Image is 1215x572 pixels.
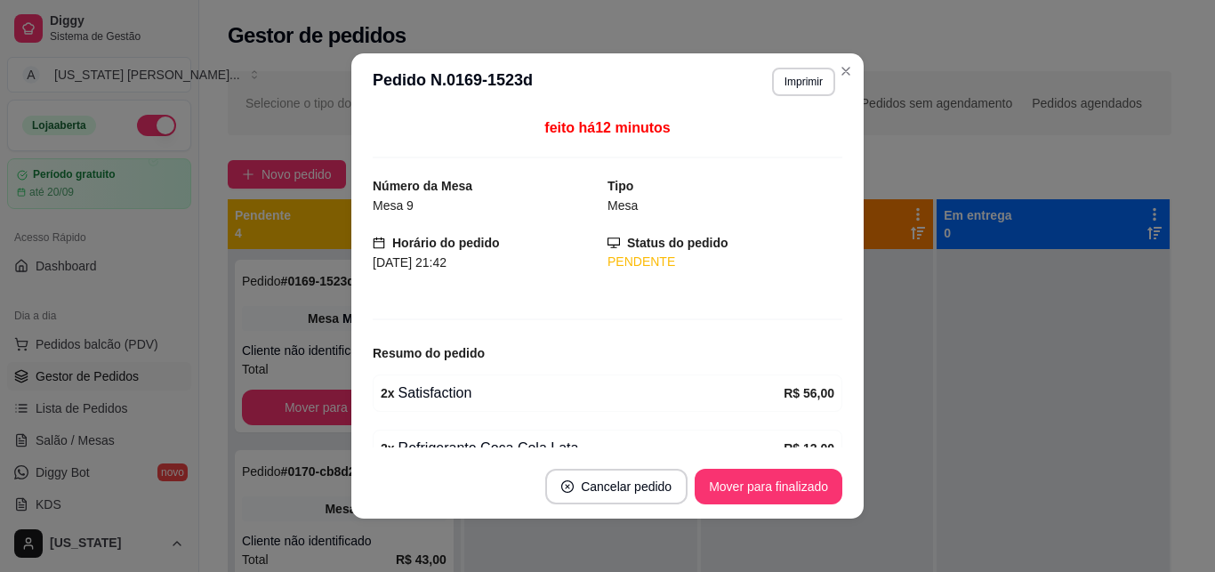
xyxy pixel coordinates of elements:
button: close-circleCancelar pedido [545,469,688,504]
span: feito há 12 minutos [544,120,670,135]
strong: Número da Mesa [373,179,472,193]
strong: R$ 12,00 [784,441,834,455]
span: calendar [373,237,385,249]
button: Imprimir [772,68,835,96]
button: Mover para finalizado [695,469,842,504]
span: Mesa [607,198,638,213]
strong: Tipo [607,179,633,193]
span: desktop [607,237,620,249]
strong: Horário do pedido [392,236,500,250]
div: Satisfaction [381,383,784,404]
span: Mesa 9 [373,198,414,213]
strong: 2 x [381,441,395,455]
h3: Pedido N. 0169-1523d [373,68,533,96]
strong: R$ 56,00 [784,386,834,400]
div: PENDENTE [607,253,842,271]
strong: Resumo do pedido [373,346,485,360]
strong: 2 x [381,386,395,400]
button: Close [832,57,860,85]
strong: Status do pedido [627,236,728,250]
span: close-circle [561,480,574,493]
span: [DATE] 21:42 [373,255,447,270]
div: Refrigerante Coca Cola Lata [381,438,784,459]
